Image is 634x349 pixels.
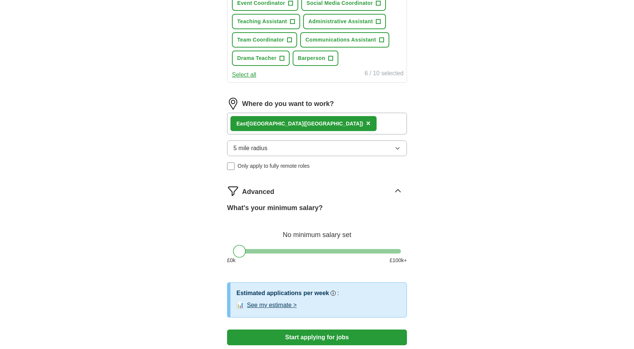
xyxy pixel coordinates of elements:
[300,32,389,48] button: Communications Assistant
[365,69,404,79] div: 6 / 10 selected
[236,121,248,127] strong: East
[366,119,371,127] span: ×
[227,163,235,170] input: Only apply to fully remote roles
[236,289,329,298] h3: Estimated applications per week
[293,51,338,66] button: Barperson
[366,118,371,129] button: ×
[298,54,325,62] span: Barperson
[236,301,244,310] span: 📊
[305,36,376,44] span: Communications Assistant
[232,32,297,48] button: Team Coordinator
[237,18,287,25] span: Teaching Assistant
[247,301,297,310] button: See my estimate >
[227,257,236,264] span: £ 0 k
[390,257,407,264] span: £ 100 k+
[308,18,373,25] span: Administrative Assistant
[227,330,407,345] button: Start applying for jobs
[232,14,300,29] button: Teaching Assistant
[232,51,290,66] button: Drama Teacher
[227,222,407,240] div: No minimum salary set
[337,289,339,298] h3: :
[237,36,284,44] span: Team Coordinator
[237,54,277,62] span: Drama Teacher
[227,203,323,213] label: What's your minimum salary?
[227,98,239,110] img: location.png
[238,162,310,170] span: Only apply to fully remote roles
[242,99,334,109] label: Where do you want to work?
[227,140,407,156] button: 5 mile radius
[304,121,363,127] span: ([GEOGRAPHIC_DATA])
[242,187,274,197] span: Advanced
[303,14,386,29] button: Administrative Assistant
[227,185,239,197] img: filter
[233,144,268,153] span: 5 mile radius
[232,70,256,79] button: Select all
[236,120,363,128] div: [GEOGRAPHIC_DATA]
